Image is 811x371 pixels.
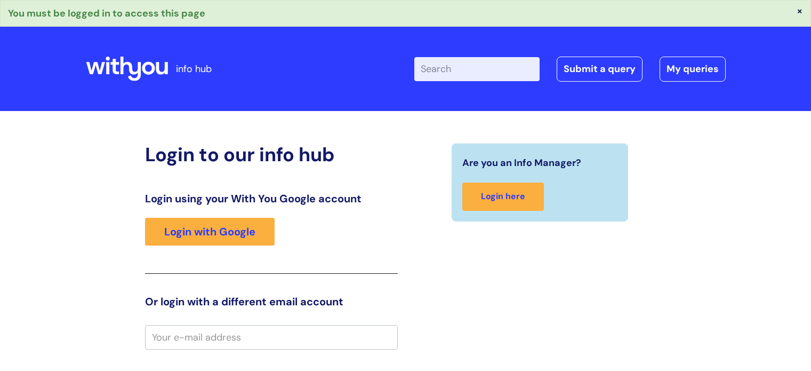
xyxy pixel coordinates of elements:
[462,183,544,211] a: Login here
[145,325,398,350] input: Your e-mail address
[145,143,398,166] h2: Login to our info hub
[176,60,212,77] p: info hub
[145,218,275,246] a: Login with Google
[145,192,398,205] h3: Login using your With You Google account
[557,57,643,81] a: Submit a query
[797,6,803,15] button: ×
[462,154,581,171] span: Are you an Info Manager?
[145,295,398,308] h3: Or login with a different email account
[660,57,726,81] a: My queries
[414,57,540,81] input: Search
